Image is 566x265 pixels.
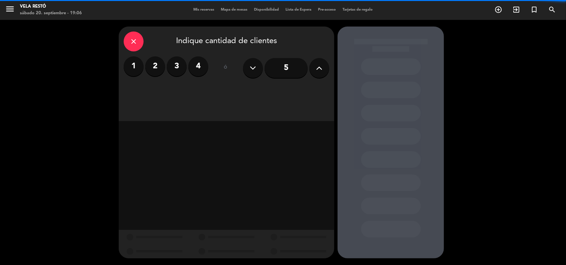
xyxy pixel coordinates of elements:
[5,4,15,14] i: menu
[188,56,208,76] label: 4
[20,3,82,10] div: Vela Restó
[315,8,339,12] span: Pre-acceso
[530,6,538,14] i: turned_in_not
[339,8,376,12] span: Tarjetas de regalo
[251,8,282,12] span: Disponibilidad
[512,6,520,14] i: exit_to_app
[145,56,165,76] label: 2
[494,6,502,14] i: add_circle_outline
[215,56,236,80] div: ó
[167,56,187,76] label: 3
[20,10,82,17] div: sábado 20. septiembre - 19:06
[5,4,15,16] button: menu
[124,32,329,51] div: Indique cantidad de clientes
[190,8,218,12] span: Mis reservas
[124,56,144,76] label: 1
[548,6,556,14] i: search
[130,37,138,45] i: close
[282,8,315,12] span: Lista de Espera
[218,8,251,12] span: Mapa de mesas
